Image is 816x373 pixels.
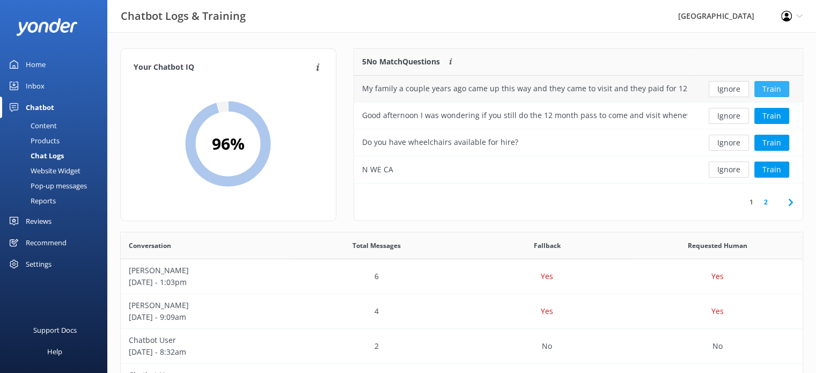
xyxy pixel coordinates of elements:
[47,341,62,362] div: Help
[129,346,283,358] p: [DATE] - 8:32am
[6,193,107,208] a: Reports
[129,276,283,288] p: [DATE] - 1:03pm
[354,76,803,183] div: grid
[362,83,687,94] div: My family a couple years ago came up this way and they came to visit and they paid for 12 months ...
[542,340,552,352] p: No
[754,135,789,151] button: Train
[6,133,107,148] a: Products
[121,294,803,329] div: row
[711,270,724,282] p: Yes
[354,76,803,103] div: row
[129,299,283,311] p: [PERSON_NAME]
[374,270,379,282] p: 6
[6,193,56,208] div: Reports
[129,265,283,276] p: [PERSON_NAME]
[6,133,60,148] div: Products
[541,305,553,317] p: Yes
[754,81,789,97] button: Train
[688,240,747,251] span: Requested Human
[374,305,379,317] p: 4
[362,136,518,148] div: Do you have wheelchairs available for hire?
[6,163,107,178] a: Website Widget
[6,148,107,163] a: Chat Logs
[121,259,803,294] div: row
[26,97,54,118] div: Chatbot
[362,164,393,175] div: N WE CA
[759,197,773,207] a: 2
[6,118,107,133] a: Content
[6,148,64,163] div: Chat Logs
[712,340,723,352] p: No
[121,329,803,364] div: row
[709,162,749,178] button: Ignore
[26,210,52,232] div: Reviews
[754,162,789,178] button: Train
[26,54,46,75] div: Home
[6,163,80,178] div: Website Widget
[26,75,45,97] div: Inbox
[26,253,52,275] div: Settings
[129,334,283,346] p: Chatbot User
[541,270,553,282] p: Yes
[16,18,78,36] img: yonder-white-logo.png
[212,131,245,157] h2: 96 %
[129,311,283,323] p: [DATE] - 9:09am
[709,81,749,97] button: Ignore
[352,240,401,251] span: Total Messages
[33,319,77,341] div: Support Docs
[709,135,749,151] button: Ignore
[709,108,749,124] button: Ignore
[134,62,313,74] h4: Your Chatbot IQ
[6,118,57,133] div: Content
[744,197,759,207] a: 1
[533,240,560,251] span: Fallback
[26,232,67,253] div: Recommend
[374,340,379,352] p: 2
[6,178,87,193] div: Pop-up messages
[754,108,789,124] button: Train
[354,156,803,183] div: row
[354,103,803,129] div: row
[6,178,107,193] a: Pop-up messages
[362,109,687,121] div: Good afternoon I was wondering if you still do the 12 month pass to come and visit whenever you l...
[121,8,246,25] h3: Chatbot Logs & Training
[354,129,803,156] div: row
[129,240,171,251] span: Conversation
[711,305,724,317] p: Yes
[362,56,440,68] p: 5 No Match Questions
